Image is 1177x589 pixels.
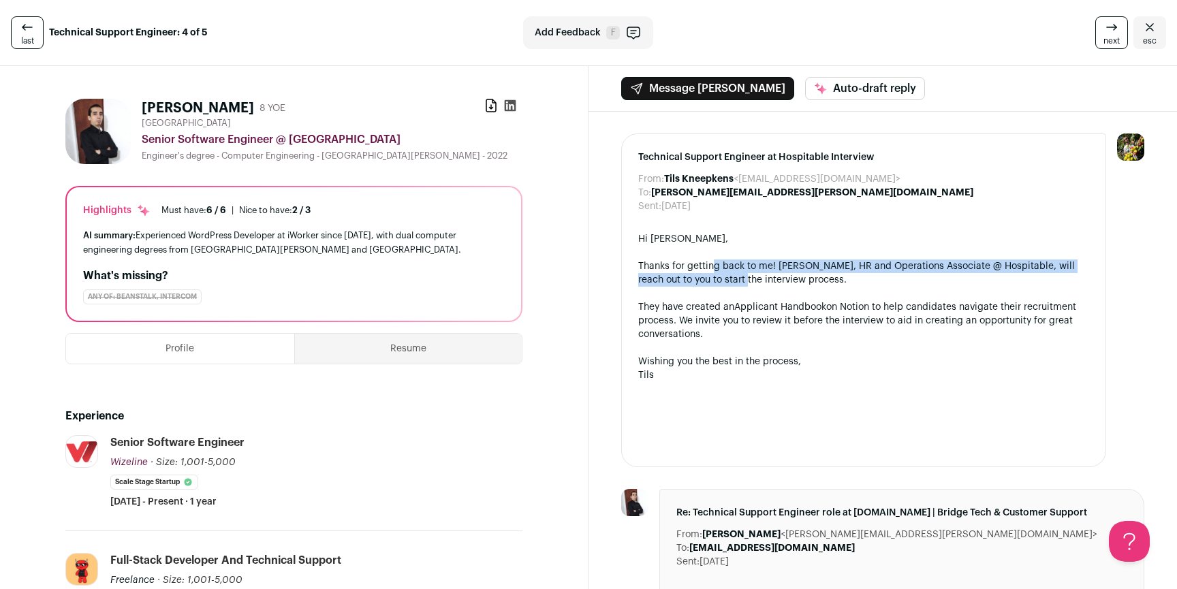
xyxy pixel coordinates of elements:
button: Message [PERSON_NAME] [621,77,794,100]
dd: <[PERSON_NAME][EMAIL_ADDRESS][PERSON_NAME][DOMAIN_NAME]> [702,528,1097,541]
span: 6 / 6 [206,206,226,214]
li: Scale Stage Startup [110,475,198,490]
img: 6689865-medium_jpg [1117,133,1144,161]
b: [EMAIL_ADDRESS][DOMAIN_NAME] [689,543,855,553]
dt: Sent: [638,200,661,213]
b: [PERSON_NAME] [702,530,781,539]
span: [DATE] - Present · 1 year [110,495,217,509]
div: Engineer's degree - Computer Engineering - [GEOGRAPHIC_DATA][PERSON_NAME] - 2022 [142,150,522,161]
div: Full-Stack Developer and Technical Support [110,553,341,568]
dt: To: [676,541,689,555]
strong: Technical Support Engineer: 4 of 5 [49,26,208,39]
div: Hi [PERSON_NAME], [638,232,1089,246]
dt: From: [638,172,664,186]
b: [PERSON_NAME][EMAIL_ADDRESS][PERSON_NAME][DOMAIN_NAME] [651,188,973,197]
span: Add Feedback [535,26,601,39]
div: Any of: Beanstalk, Intercom [83,289,202,304]
div: Experienced WordPress Developer at iWorker since [DATE], with dual computer engineering degrees f... [83,228,505,257]
div: Tils [638,368,1089,382]
div: Highlights [83,204,151,217]
img: cdc5ce30517b3df087aba83f363279b100e447b4145912edacdd6c245c8cd1f6.png [66,441,97,462]
a: last [11,16,44,49]
dd: <[EMAIL_ADDRESS][DOMAIN_NAME]> [664,172,900,186]
div: They have created an on Notion to help candidates navigate their recruitment process. We invite y... [638,300,1089,341]
span: · Size: 1,001-5,000 [157,575,242,585]
span: Re: Technical Support Engineer role at [DOMAIN_NAME] | Bridge Tech & Customer Support [676,506,1127,520]
button: Profile [66,334,294,364]
dd: [DATE] [700,555,729,569]
button: Add Feedback F [523,16,653,49]
button: Resume [295,334,522,364]
span: [GEOGRAPHIC_DATA] [142,118,231,129]
dt: From: [676,528,702,541]
div: Nice to have: [239,205,311,216]
a: Applicant Handbook [734,302,826,312]
h2: Experience [65,408,522,424]
button: Auto-draft reply [805,77,925,100]
div: 8 YOE [260,101,285,115]
dt: To: [638,186,651,200]
span: Technical Support Engineer at Hospitable Interview [638,150,1089,164]
span: esc [1143,35,1157,46]
span: last [21,35,34,46]
img: 5d976a081473a792306d41f3ef0b4694154fcc957e4a2cd147567832438dcd5b.jpg [621,489,648,516]
span: Freelance [110,575,155,585]
a: next [1095,16,1128,49]
dt: Sent: [676,555,700,569]
h2: What's missing? [83,268,505,284]
ul: | [161,205,311,216]
a: Close [1133,16,1166,49]
dd: [DATE] [661,200,691,213]
div: Senior Software Engineer [110,435,245,450]
span: next [1103,35,1120,46]
div: Wishing you the best in the process, [638,355,1089,368]
iframe: Help Scout Beacon - Open [1109,521,1150,562]
h1: [PERSON_NAME] [142,99,254,118]
div: Senior Software Engineer @ [GEOGRAPHIC_DATA] [142,131,522,148]
span: 2 / 3 [292,206,311,214]
div: Thanks for getting back to me! [PERSON_NAME], HR and Operations Associate @ Hospitable, will reac... [638,259,1089,287]
img: 5d976a081473a792306d41f3ef0b4694154fcc957e4a2cd147567832438dcd5b.jpg [65,99,131,164]
b: Tils Kneepkens [664,174,734,184]
img: e98c431c4fc1ea7783faa14512b35ba8da0b92bac7e88d75015dd971414f55b7 [66,554,97,585]
span: · Size: 1,001-5,000 [151,458,236,467]
span: F [606,26,620,39]
div: Must have: [161,205,226,216]
span: AI summary: [83,231,136,240]
span: Wizeline [110,458,148,467]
